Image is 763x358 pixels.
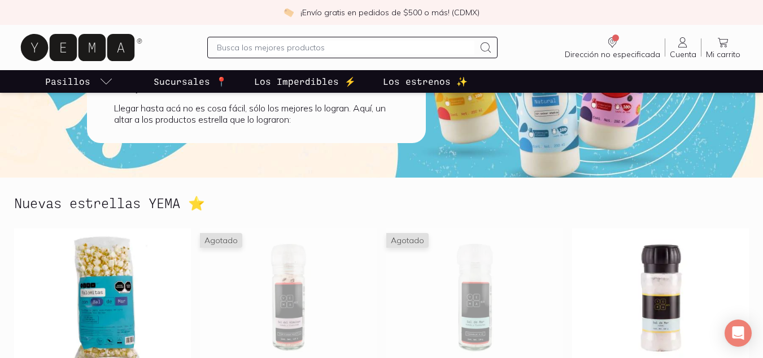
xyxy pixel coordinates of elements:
p: ¡Envío gratis en pedidos de $500 o más! (CDMX) [300,7,479,18]
a: Mi carrito [701,36,745,59]
p: Los estrenos ✨ [383,75,468,88]
span: Mi carrito [706,49,740,59]
a: Los Imperdibles ⚡️ [252,70,358,93]
a: Los estrenos ✨ [381,70,470,93]
div: Open Intercom Messenger [725,320,752,347]
span: Cuenta [670,49,696,59]
a: Dirección no especificada [560,36,665,59]
input: Busca los mejores productos [217,41,475,54]
div: Llegar hasta acá no es cosa fácil, sólo los mejores lo logran. Aquí, un altar a los productos est... [114,102,399,125]
a: pasillo-todos-link [43,70,115,93]
span: Dirección no especificada [565,49,660,59]
p: Los Imperdibles ⚡️ [254,75,356,88]
h2: Nuevas estrellas YEMA ⭐️ [14,196,205,210]
a: Cuenta [665,36,701,59]
p: Sucursales 📍 [154,75,227,88]
a: Sucursales 📍 [151,70,229,93]
span: Agotado [386,233,429,248]
span: Agotado [200,233,242,248]
p: Pasillos [45,75,90,88]
img: check [284,7,294,18]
